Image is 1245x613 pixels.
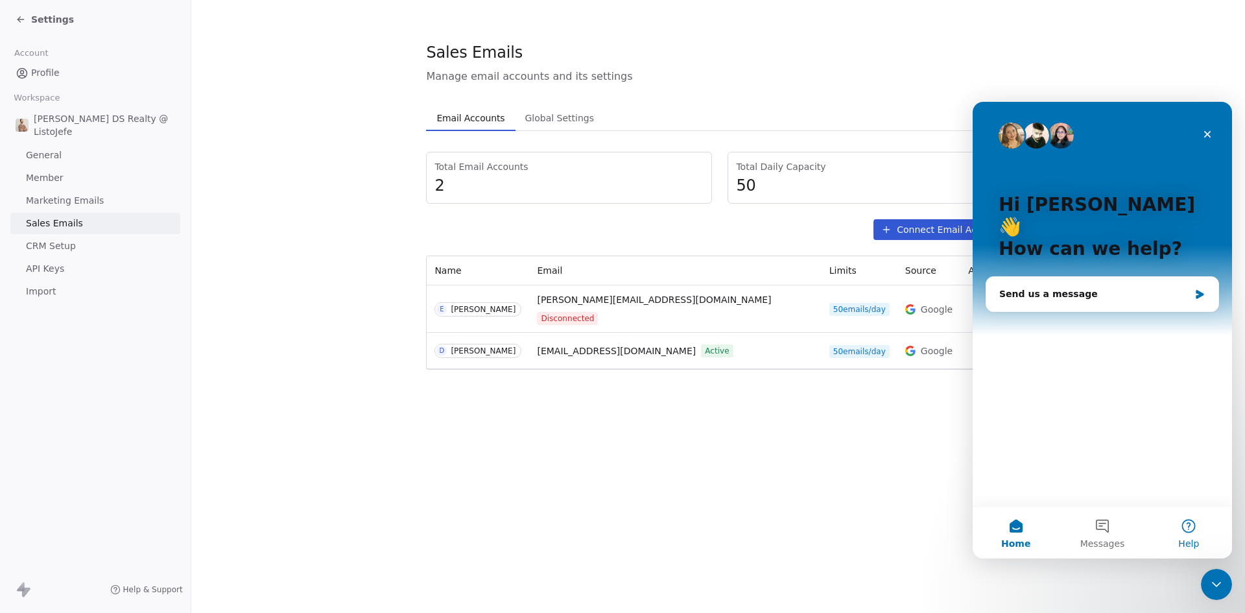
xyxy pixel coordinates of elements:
[26,149,62,162] span: General
[26,262,64,276] span: API Keys
[26,171,64,185] span: Member
[10,258,180,280] a: API Keys
[968,265,1001,276] span: Actions
[1201,569,1232,600] iframe: Intercom live chat
[537,265,562,276] span: Email
[973,102,1232,559] iframe: Intercom live chat
[10,190,180,211] a: Marketing Emails
[537,293,771,307] span: [PERSON_NAME][EMAIL_ADDRESS][DOMAIN_NAME]
[736,160,1001,173] span: Total Daily Capacity
[701,344,733,357] span: Active
[921,303,953,316] span: Google
[26,285,56,298] span: Import
[10,281,180,302] a: Import
[8,43,54,63] span: Account
[451,346,516,355] div: [PERSON_NAME]
[123,584,183,595] span: Help & Support
[26,239,76,253] span: CRM Setup
[921,344,953,357] span: Google
[905,265,936,276] span: Source
[34,112,175,138] span: [PERSON_NAME] DS Realty @ ListoJefe
[736,176,1001,195] span: 50
[431,109,510,127] span: Email Accounts
[31,13,74,26] span: Settings
[537,312,598,325] span: Disconnected
[426,69,1010,84] span: Manage email accounts and its settings
[26,217,83,230] span: Sales Emails
[873,219,1010,240] button: Connect Email Account
[26,194,104,208] span: Marketing Emails
[10,62,180,84] a: Profile
[10,167,180,189] a: Member
[519,109,599,127] span: Global Settings
[434,160,704,173] span: Total Email Accounts
[829,303,890,316] span: 50 emails/day
[537,344,696,358] span: [EMAIL_ADDRESS][DOMAIN_NAME]
[440,304,444,315] div: E
[16,13,74,26] a: Settings
[31,66,60,80] span: Profile
[829,345,890,358] span: 50 emails/day
[451,305,516,314] div: [PERSON_NAME]
[16,119,29,132] img: Daniel%20Simpson%20Social%20Media%20Profile%20Picture%201080x1080%20Option%201.png
[426,43,523,62] span: Sales Emails
[10,235,180,257] a: CRM Setup
[440,346,445,356] div: D
[8,88,65,108] span: Workspace
[10,213,180,234] a: Sales Emails
[434,176,704,195] span: 2
[829,265,857,276] span: Limits
[110,584,183,595] a: Help & Support
[434,265,461,276] span: Name
[10,145,180,166] a: General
